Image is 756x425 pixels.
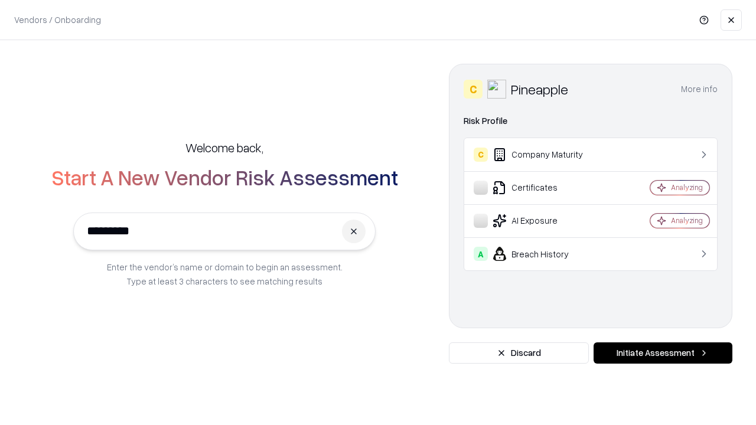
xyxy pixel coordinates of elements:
[474,148,488,162] div: C
[511,80,568,99] div: Pineapple
[51,165,398,189] h2: Start A New Vendor Risk Assessment
[474,214,615,228] div: AI Exposure
[594,342,732,364] button: Initiate Assessment
[671,182,703,192] div: Analyzing
[474,148,615,162] div: Company Maturity
[474,247,615,261] div: Breach History
[14,14,101,26] p: Vendors / Onboarding
[474,181,615,195] div: Certificates
[107,260,343,288] p: Enter the vendor’s name or domain to begin an assessment. Type at least 3 characters to see match...
[487,80,506,99] img: Pineapple
[449,342,589,364] button: Discard
[464,80,483,99] div: C
[681,79,718,100] button: More info
[185,139,263,156] h5: Welcome back,
[671,215,703,225] div: Analyzing
[474,247,488,261] div: A
[464,114,718,128] div: Risk Profile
